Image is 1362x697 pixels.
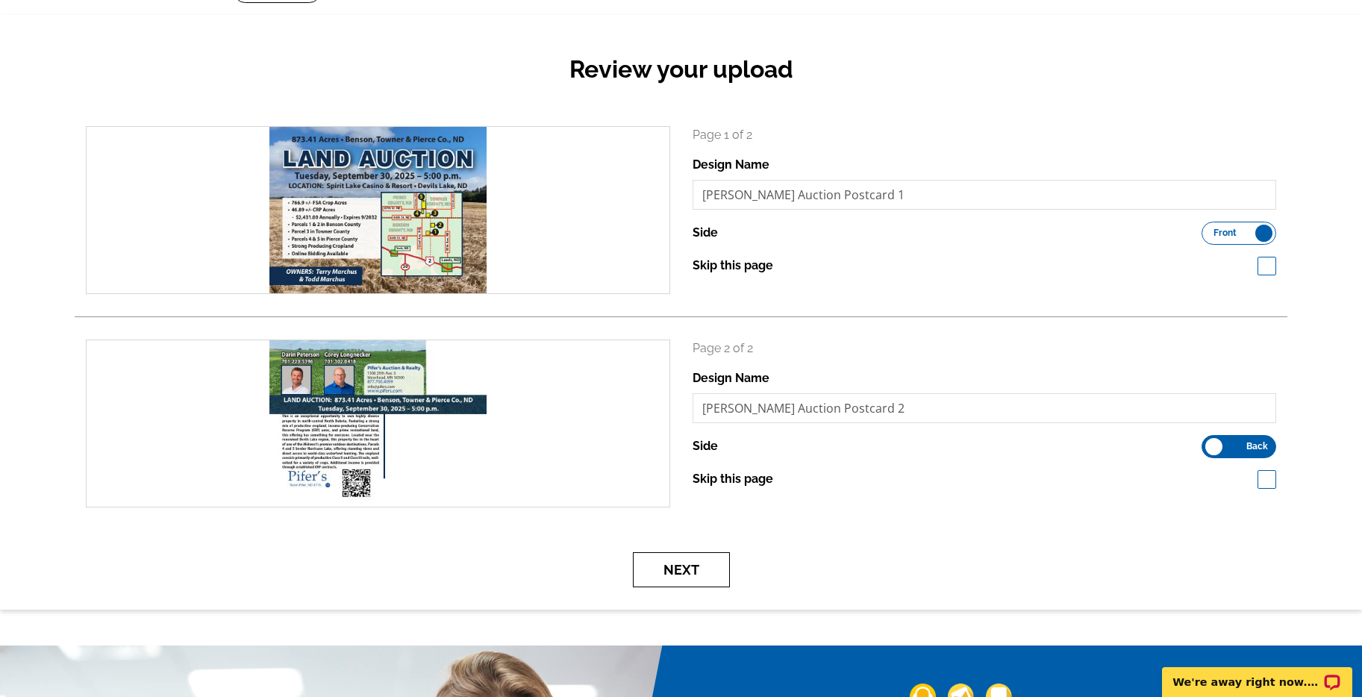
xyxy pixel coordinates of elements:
button: Next [633,552,730,587]
h2: Review your upload [75,55,1287,84]
span: Back [1246,443,1268,450]
label: Design Name [693,369,769,387]
input: File Name [693,393,1277,423]
label: Design Name [693,156,769,174]
label: Skip this page [693,470,773,488]
p: Page 1 of 2 [693,126,1277,144]
label: Side [693,437,718,455]
label: Side [693,224,718,242]
label: Skip this page [693,257,773,275]
span: Front [1213,229,1237,237]
iframe: LiveChat chat widget [1152,650,1362,697]
p: Page 2 of 2 [693,340,1277,357]
input: File Name [693,180,1277,210]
